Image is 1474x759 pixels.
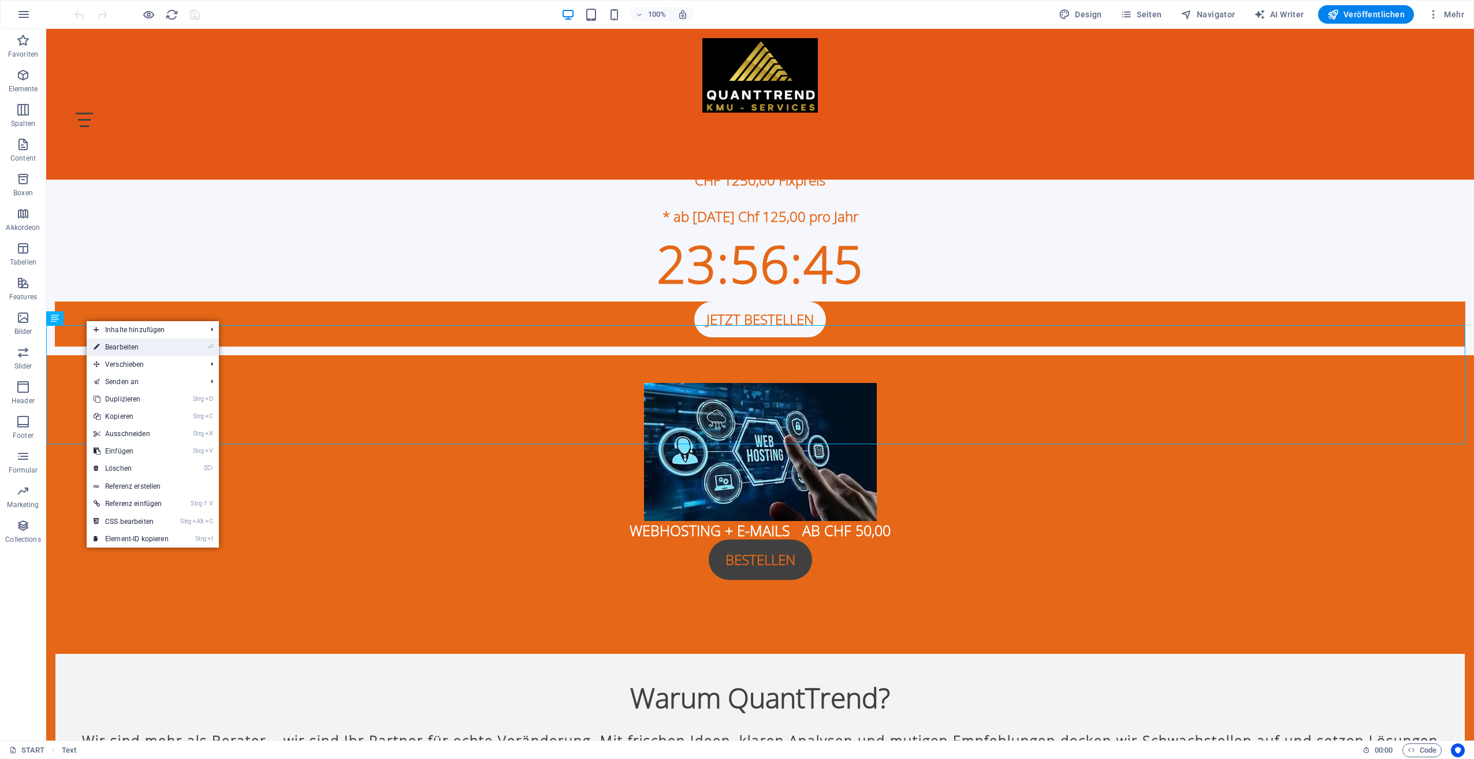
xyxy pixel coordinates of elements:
[87,373,202,390] a: Senden an
[11,119,35,128] p: Spalten
[193,395,204,403] i: Strg
[195,535,206,542] i: Strg
[1249,5,1309,24] button: AI Writer
[87,478,219,495] a: Referenz erstellen
[1451,743,1465,757] button: Usercentrics
[1054,5,1107,24] button: Design
[1363,743,1393,757] h6: Session-Zeit
[203,500,208,507] i: ⇧
[10,258,36,267] p: Tabellen
[9,196,1419,273] div: : :
[191,500,202,507] i: Strg
[10,154,36,163] p: Content
[193,430,204,437] i: Strg
[87,321,202,338] span: Inhalte hinzufügen
[87,495,176,512] a: Strg⇧VReferenz einfügen
[1423,5,1469,24] button: Mehr
[1402,743,1442,757] button: Code
[180,518,191,525] i: Strg
[205,412,213,420] i: C
[7,500,39,509] p: Marketing
[87,460,176,477] a: ⌦Löschen
[62,743,76,757] span: Klick zum Auswählen. Doppelklick zum Bearbeiten
[9,466,38,475] p: Formular
[193,447,204,455] i: Strg
[209,500,213,507] i: V
[9,84,38,94] p: Elemente
[205,518,213,525] i: C
[208,343,213,351] i: ⏎
[1176,5,1240,24] button: Navigator
[14,362,32,371] p: Slider
[165,8,178,21] i: Seite neu laden
[1327,9,1405,20] span: Veröffentlichen
[13,431,33,440] p: Footer
[630,8,671,21] button: 100%
[6,223,40,232] p: Akkordeon
[207,535,213,542] i: I
[204,464,213,472] i: ⌦
[1254,9,1304,20] span: AI Writer
[87,390,176,408] a: StrgDDuplizieren
[1375,743,1393,757] span: 00 00
[8,50,38,59] p: Favoriten
[87,442,176,460] a: StrgVEinfügen
[12,396,35,405] p: Header
[1059,9,1102,20] span: Design
[205,395,213,403] i: D
[87,425,176,442] a: StrgXAusschneiden
[1181,9,1235,20] span: Navigator
[205,447,213,455] i: V
[9,743,45,757] a: Klick, um Auswahl aufzuheben. Doppelklick öffnet Seitenverwaltung
[205,430,213,437] i: X
[13,188,33,198] p: Boxen
[1383,746,1384,754] span: :
[647,8,666,21] h6: 100%
[87,356,202,373] span: Verschieben
[1116,5,1167,24] button: Seiten
[5,535,40,544] p: Collections
[87,530,176,548] a: StrgIElement-ID kopieren
[1428,9,1464,20] span: Mehr
[1121,9,1162,20] span: Seiten
[192,518,204,525] i: Alt
[678,9,688,20] i: Bei Größenänderung Zoomstufe automatisch an das gewählte Gerät anpassen.
[87,338,176,356] a: ⏎Bearbeiten
[165,8,178,21] button: reload
[1318,5,1414,24] button: Veröffentlichen
[87,408,176,425] a: StrgCKopieren
[14,327,32,336] p: Bilder
[62,743,76,757] nav: breadcrumb
[142,8,155,21] button: Klicke hier, um den Vorschau-Modus zu verlassen
[1408,743,1436,757] span: Code
[87,513,176,530] a: StrgAltCCSS bearbeiten
[193,412,204,420] i: Strg
[9,292,37,302] p: Features
[1054,5,1107,24] div: Design (Strg+Alt+Y)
